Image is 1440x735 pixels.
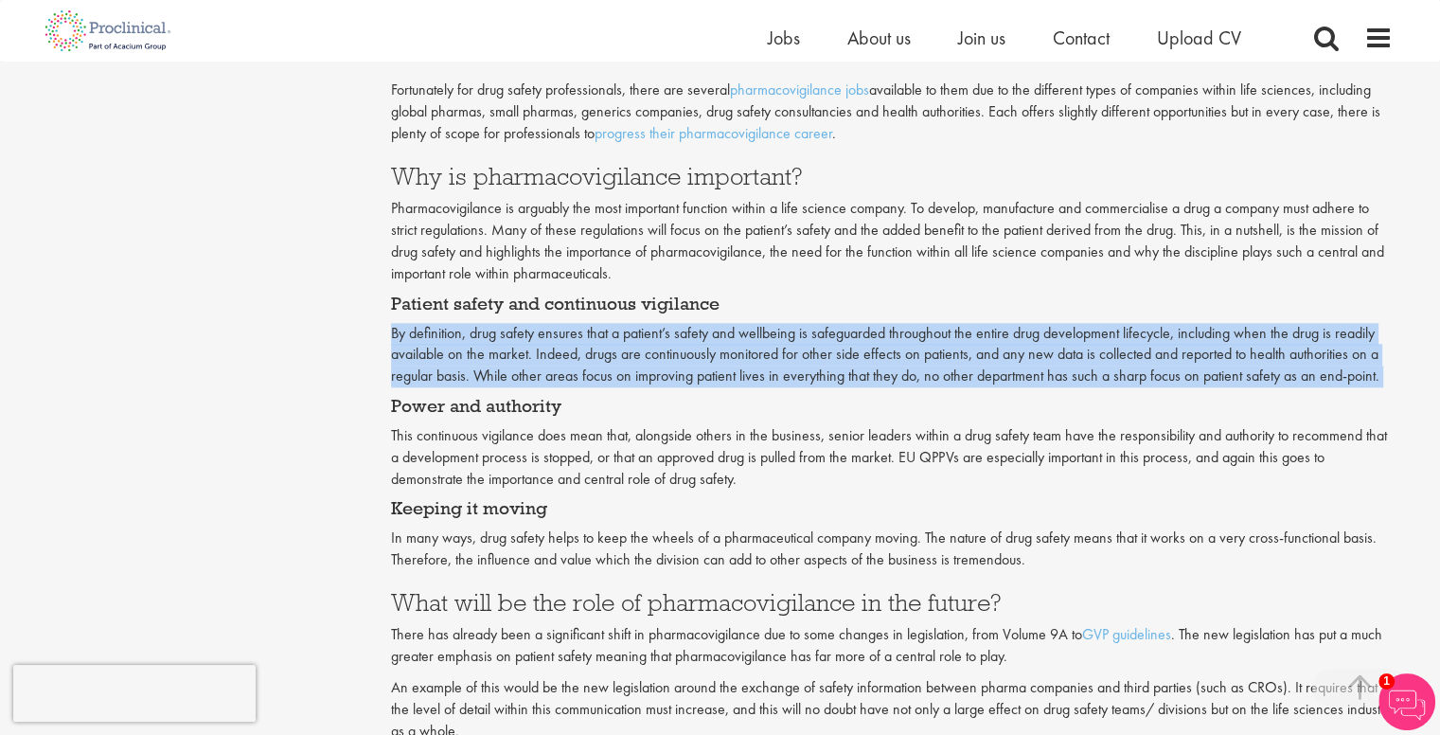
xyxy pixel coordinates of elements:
[1378,673,1435,730] img: Chatbot
[730,80,869,99] a: pharmacovigilance jobs
[391,499,1393,518] h4: Keeping it moving
[595,123,832,143] a: progress their pharmacovigilance career
[391,624,1393,668] p: There has already been a significant shift in pharmacovigilance due to some changes in legislatio...
[391,164,1393,188] h3: Why is pharmacovigilance important?
[391,425,1393,491] p: This continuous vigilance does mean that, alongside others in the business, senior leaders within...
[13,665,256,722] iframe: reCAPTCHA
[1157,26,1241,50] a: Upload CV
[1378,673,1395,690] span: 1
[391,323,1393,388] p: By definition, drug safety ensures that a patient’s safety and wellbeing is safeguarded throughou...
[391,198,1393,284] p: Pharmacovigilance is arguably the most important function within a life science company. To devel...
[1053,26,1110,50] a: Contact
[1082,624,1171,644] a: GVP guidelines
[391,295,1393,314] h4: Patient safety and continuous vigilance
[391,528,1393,571] p: In many ways, drug safety helps to keep the wheels of a pharmaceutical company moving. The nature...
[768,26,800,50] a: Jobs
[847,26,911,50] a: About us
[391,590,1393,615] h3: What will be the role of pharmacovigilance in the future?
[391,80,1393,145] p: Fortunately for drug safety professionals, there are several available to them due to the differe...
[391,397,1393,416] h4: Power and authority
[958,26,1005,50] a: Join us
